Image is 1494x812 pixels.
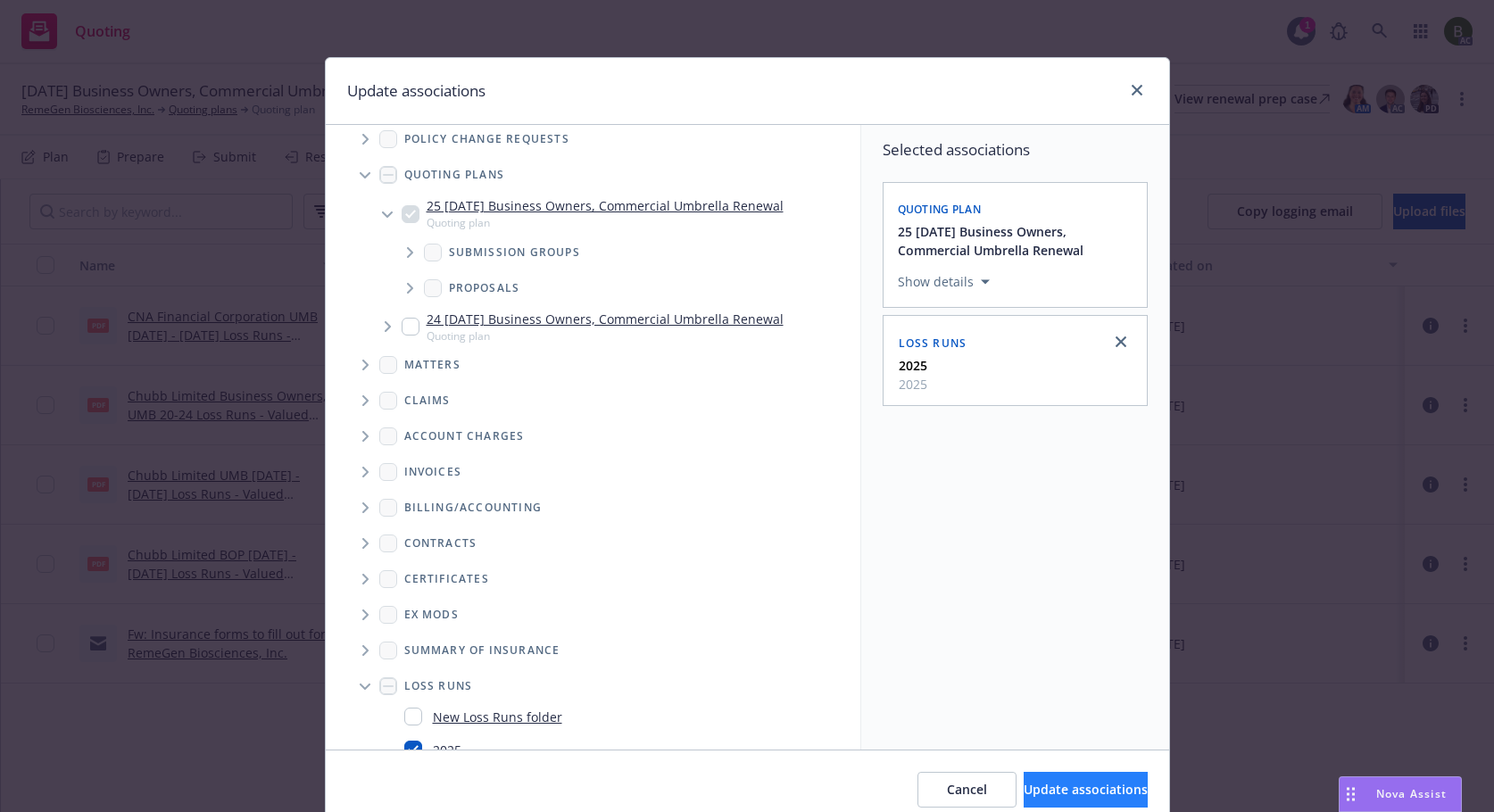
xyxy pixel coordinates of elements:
[347,79,486,103] h1: Update associations
[1024,781,1148,798] span: Update associations
[404,395,451,406] span: Claims
[433,741,461,759] a: 2025
[898,202,982,217] span: Quoting plan
[433,708,562,726] a: New Loss Runs folder
[404,609,459,620] span: Ex Mods
[404,645,560,656] span: Summary of insurance
[404,467,462,477] span: Invoices
[427,310,784,328] a: 24 [DATE] Business Owners, Commercial Umbrella Renewal
[899,357,927,374] strong: 2025
[326,490,860,806] div: Folder Tree Example
[404,574,489,584] span: Certificates
[883,139,1148,161] span: Selected associations
[404,170,505,180] span: Quoting plans
[404,681,473,692] span: Loss Runs
[1110,331,1132,352] a: close
[404,360,461,370] span: Matters
[1340,777,1362,811] div: Drag to move
[1339,776,1462,812] button: Nova Assist
[899,375,927,394] span: 2025
[917,772,1017,808] button: Cancel
[1376,786,1447,801] span: Nova Assist
[449,247,580,258] span: Submission groups
[449,283,520,294] span: Proposals
[1024,772,1148,808] button: Update associations
[404,538,477,549] span: Contracts
[404,502,543,513] span: Billing/Accounting
[404,134,569,145] span: Policy change requests
[947,781,987,798] span: Cancel
[427,328,784,344] span: Quoting plan
[404,431,525,442] span: Account charges
[898,222,1136,260] button: 25 [DATE] Business Owners, Commercial Umbrella Renewal
[899,336,967,351] span: Loss Runs
[891,271,997,293] button: Show details
[326,86,860,489] div: Tree Example
[1126,79,1148,101] a: close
